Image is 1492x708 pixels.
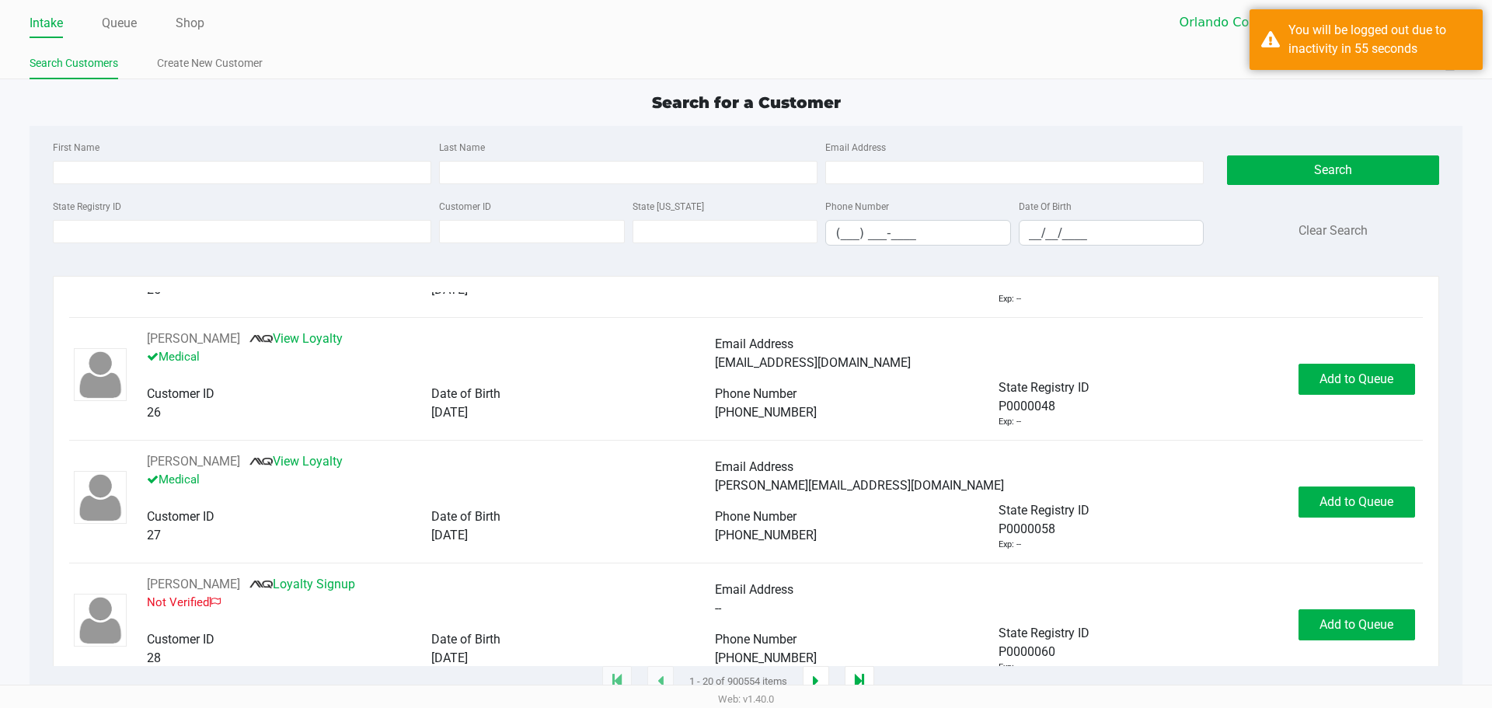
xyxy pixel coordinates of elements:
div: Exp: -- [999,539,1021,552]
label: Date Of Birth [1019,200,1072,214]
a: View Loyalty [249,331,343,346]
app-submit-button: Previous [647,666,674,697]
span: [DATE] [431,282,468,297]
span: Email Address [715,582,793,597]
span: P0000060 [999,643,1055,661]
span: [DATE] [431,650,468,665]
span: Add to Queue [1319,371,1393,386]
span: Email Address [715,459,793,474]
span: Phone Number [715,509,797,524]
p: Not Verified [147,594,715,612]
span: Add to Queue [1319,617,1393,632]
span: State Registry ID [999,380,1089,395]
label: State [US_STATE] [633,200,704,214]
span: Customer ID [147,632,214,647]
span: [EMAIL_ADDRESS][DOMAIN_NAME] [715,355,911,370]
label: Phone Number [825,200,889,214]
button: Clear Search [1299,221,1368,240]
span: Customer ID [147,509,214,524]
a: Shop [176,12,204,34]
a: Create New Customer [157,54,263,73]
span: Date of Birth [431,509,500,524]
span: [PHONE_NUMBER] [715,405,817,420]
span: Add to Queue [1319,494,1393,509]
div: Exp: -- [999,293,1021,306]
button: Search [1227,155,1438,185]
span: 25 [147,282,161,297]
a: Intake [30,12,63,34]
span: Phone Number [715,386,797,401]
span: -- [715,282,721,297]
span: State Registry ID [999,503,1089,518]
span: Date of Birth [431,632,500,647]
span: Orlando Colonial WC [1180,13,1331,32]
span: [DATE] [431,405,468,420]
span: [PHONE_NUMBER] [715,528,817,542]
app-submit-button: Next [803,666,829,697]
label: First Name [53,141,99,155]
div: Exp: -- [999,661,1021,675]
div: Exp: -- [999,416,1021,429]
span: -- [715,601,721,616]
span: Search for a Customer [652,93,841,112]
button: Select [1340,9,1363,37]
span: 28 [147,650,161,665]
label: Email Address [825,141,886,155]
span: [PERSON_NAME][EMAIL_ADDRESS][DOMAIN_NAME] [715,478,1004,493]
label: Last Name [439,141,485,155]
button: Add to Queue [1299,364,1415,395]
span: Customer ID [147,386,214,401]
kendo-maskedtextbox: Format: (999) 999-9999 [825,220,1011,246]
input: Format: (999) 999-9999 [826,221,1010,245]
span: Date of Birth [431,386,500,401]
button: Add to Queue [1299,609,1415,640]
span: Web: v1.40.0 [718,693,774,705]
a: Search Customers [30,54,118,73]
a: View Loyalty [249,454,343,469]
span: 1 - 20 of 900554 items [689,674,787,689]
span: [DATE] [431,528,468,542]
button: See customer info [147,452,240,471]
div: You will be logged out due to inactivity in 55 seconds [1288,21,1471,58]
span: Phone Number [715,632,797,647]
input: Format: MM/DD/YYYY [1020,221,1204,245]
span: State Registry ID [999,626,1089,640]
button: See customer info [147,575,240,594]
a: Queue [102,12,137,34]
span: 26 [147,405,161,420]
span: Email Address [715,337,793,351]
p: Medical [147,348,715,366]
span: [PHONE_NUMBER] [715,650,817,665]
p: Medical [147,471,715,489]
kendo-maskedtextbox: Format: MM/DD/YYYY [1019,220,1204,246]
span: P0000058 [999,520,1055,539]
span: 27 [147,528,161,542]
label: Customer ID [439,200,491,214]
button: Add to Queue [1299,487,1415,518]
button: See customer info [147,330,240,348]
label: State Registry ID [53,200,121,214]
app-submit-button: Move to last page [845,666,874,697]
span: P0000048 [999,397,1055,416]
a: Loyalty Signup [249,577,355,591]
app-submit-button: Move to first page [602,666,632,697]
